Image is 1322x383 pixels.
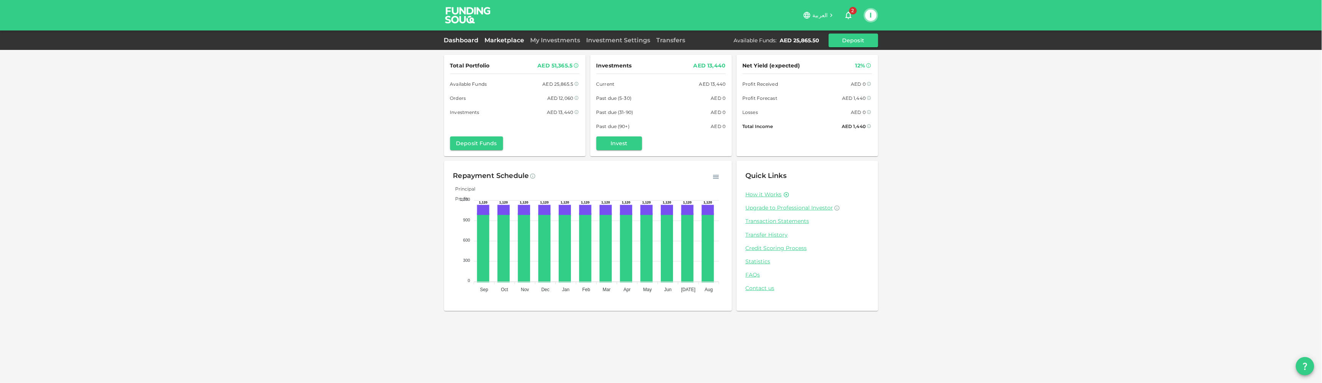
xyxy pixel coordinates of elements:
tspan: May [643,287,652,292]
tspan: Apr [623,287,631,292]
tspan: Feb [582,287,590,292]
button: 2 [841,8,856,23]
div: AED 13,440 [699,80,726,88]
a: Transaction Statements [746,218,869,225]
tspan: 300 [463,258,470,263]
span: Investments [596,61,632,71]
tspan: Jun [664,287,671,292]
div: Repayment Schedule [453,170,529,182]
tspan: Dec [541,287,549,292]
div: 12% [855,61,865,71]
tspan: Jan [562,287,569,292]
span: Past due (5-30) [596,94,632,102]
span: Net Yield (expected) [743,61,801,71]
a: Investment Settings [583,37,654,44]
span: Profit Received [743,80,778,88]
a: Dashboard [444,37,482,44]
tspan: Mar [603,287,611,292]
div: AED 0 [711,122,726,130]
tspan: 600 [463,238,470,242]
span: 2 [849,7,857,14]
tspan: Aug [705,287,713,292]
a: Statistics [746,258,869,265]
a: Marketplace [482,37,528,44]
span: Past due (90+) [596,122,630,130]
tspan: 900 [463,218,470,222]
span: Investments [450,108,480,116]
button: question [1296,357,1314,375]
div: AED 51,365.5 [538,61,573,71]
span: Principal [449,186,475,192]
div: AED 0 [711,108,726,116]
div: AED 13,440 [547,108,574,116]
div: AED 1,440 [842,94,866,102]
tspan: Nov [521,287,529,292]
span: Total Portfolio [450,61,490,71]
tspan: 1,200 [459,197,470,202]
tspan: 0 [468,279,470,283]
button: I [865,10,877,21]
span: العربية [813,12,828,19]
span: Past due (31-90) [596,108,633,116]
a: Transfers [654,37,689,44]
a: FAQs [746,271,869,279]
button: Deposit [829,34,878,47]
a: Transfer History [746,231,869,239]
a: My Investments [528,37,583,44]
div: AED 1,440 [842,122,866,130]
a: Contact us [746,285,869,292]
div: AED 0 [851,80,866,88]
tspan: [DATE] [681,287,695,292]
div: Available Funds : [734,37,777,44]
div: AED 25,865.50 [780,37,820,44]
tspan: Sep [480,287,488,292]
span: Quick Links [746,171,787,180]
span: Profit [449,196,468,202]
span: Orders [450,94,466,102]
span: Profit Forecast [743,94,778,102]
span: Total Income [743,122,773,130]
div: AED 12,060 [547,94,574,102]
span: Available Funds [450,80,487,88]
span: Losses [743,108,758,116]
span: Current [596,80,615,88]
span: Upgrade to Professional Investor [746,204,833,211]
div: AED 13,440 [694,61,726,71]
a: How it Works [746,191,782,198]
a: Credit Scoring Process [746,245,869,252]
div: AED 0 [851,108,866,116]
a: Upgrade to Professional Investor [746,204,869,212]
button: Invest [596,136,642,150]
div: AED 25,865.5 [543,80,574,88]
button: Deposit Funds [450,136,503,150]
tspan: Oct [501,287,508,292]
div: AED 0 [711,94,726,102]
